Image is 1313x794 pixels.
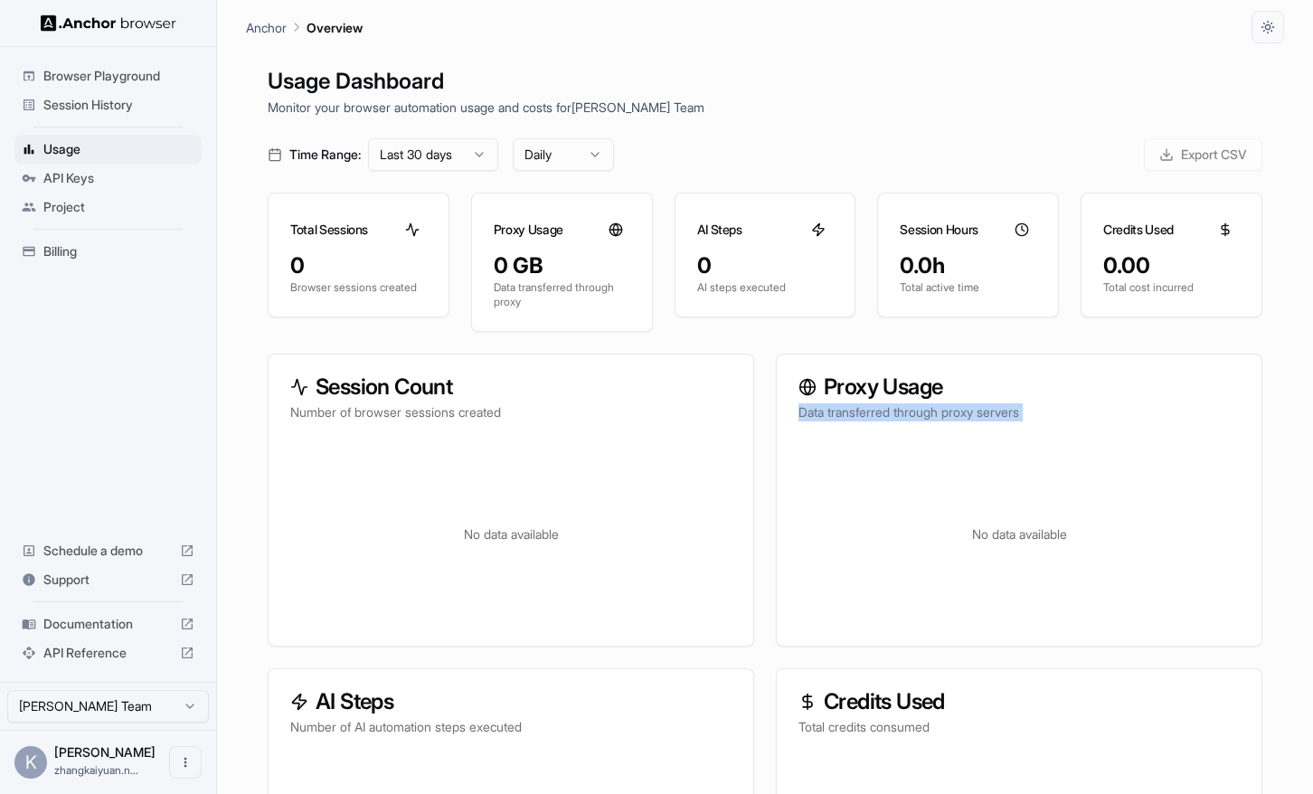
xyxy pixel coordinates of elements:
[246,17,363,37] nav: breadcrumb
[43,198,194,216] span: Project
[289,146,361,164] span: Time Range:
[14,565,202,594] div: Support
[798,403,1240,421] p: Data transferred through proxy servers
[169,746,202,779] button: Open menu
[14,746,47,779] div: K
[900,280,1036,295] p: Total active time
[697,221,742,239] h3: AI Steps
[697,251,834,280] div: 0
[1103,280,1240,295] p: Total cost incurred
[54,744,156,760] span: Kaiyuan Zhang
[798,376,1240,398] h3: Proxy Usage
[290,718,732,736] p: Number of AI automation steps executed
[494,221,563,239] h3: Proxy Usage
[14,135,202,164] div: Usage
[697,280,834,295] p: AI steps executed
[290,691,732,713] h3: AI Steps
[290,280,427,295] p: Browser sessions created
[268,98,1262,117] p: Monitor your browser automation usage and costs for [PERSON_NAME] Team
[290,443,732,624] div: No data available
[1103,221,1174,239] h3: Credits Used
[43,644,173,662] span: API Reference
[54,763,138,777] span: zhangkaiyuan.null@gmail.com
[43,615,173,633] span: Documentation
[41,14,176,32] img: Anchor Logo
[14,638,202,667] div: API Reference
[43,169,194,187] span: API Keys
[43,140,194,158] span: Usage
[43,571,173,589] span: Support
[1103,251,1240,280] div: 0.00
[290,251,427,280] div: 0
[43,542,173,560] span: Schedule a demo
[494,251,630,280] div: 0 GB
[798,691,1240,713] h3: Credits Used
[290,403,732,421] p: Number of browser sessions created
[798,718,1240,736] p: Total credits consumed
[14,61,202,90] div: Browser Playground
[14,164,202,193] div: API Keys
[43,96,194,114] span: Session History
[900,221,978,239] h3: Session Hours
[268,65,1262,98] h1: Usage Dashboard
[14,237,202,266] div: Billing
[290,376,732,398] h3: Session Count
[14,90,202,119] div: Session History
[246,18,287,37] p: Anchor
[900,251,1036,280] div: 0.0h
[290,221,368,239] h3: Total Sessions
[14,610,202,638] div: Documentation
[14,193,202,222] div: Project
[307,18,363,37] p: Overview
[43,242,194,260] span: Billing
[798,443,1240,624] div: No data available
[43,67,194,85] span: Browser Playground
[14,536,202,565] div: Schedule a demo
[494,280,630,309] p: Data transferred through proxy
